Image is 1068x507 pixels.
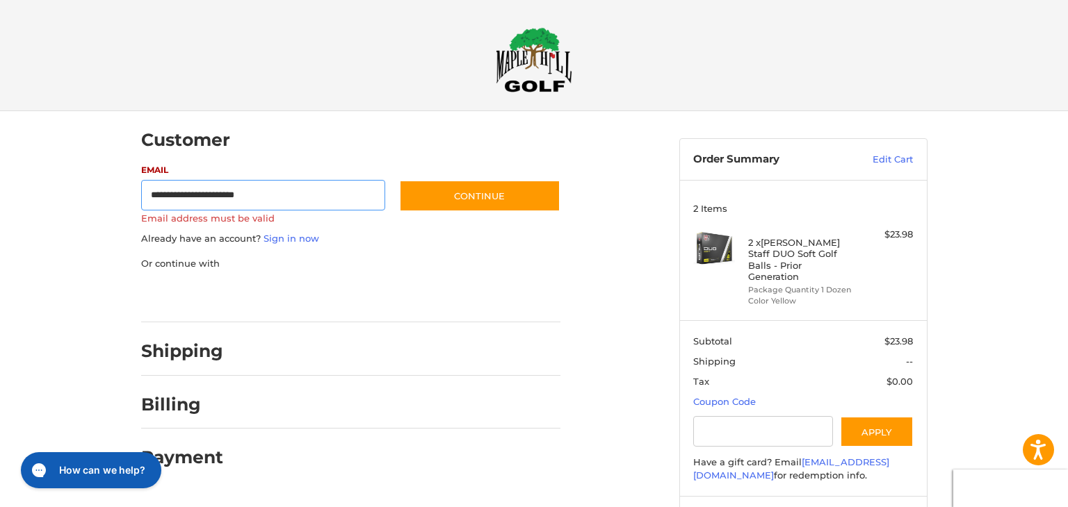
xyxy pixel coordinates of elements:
h2: Shipping [141,340,223,362]
span: Shipping [693,356,736,367]
iframe: PayPal-paylater [254,284,359,309]
li: Color Yellow [748,295,855,307]
img: Maple Hill Golf [496,27,572,92]
span: Tax [693,376,709,387]
a: Edit Cart [843,153,913,167]
span: Subtotal [693,335,732,347]
p: Already have an account? [141,232,560,246]
span: $0.00 [887,376,913,387]
h2: Customer [141,129,230,151]
span: $23.98 [884,335,913,347]
iframe: Google Customer Reviews [953,469,1068,507]
h2: Billing [141,394,222,415]
h3: 2 Items [693,203,913,214]
div: $23.98 [858,228,913,242]
iframe: PayPal-paypal [136,284,241,309]
a: Sign in now [264,233,319,244]
span: -- [906,356,913,367]
div: Have a gift card? Email for redemption info. [693,456,913,483]
h4: 2 x [PERSON_NAME] Staff DUO Soft Golf Balls - Prior Generation [748,237,855,282]
li: Package Quantity 1 Dozen [748,284,855,296]
h2: Payment [141,447,223,468]
iframe: PayPal-venmo [372,284,476,309]
a: Coupon Code [693,396,756,407]
p: Or continue with [141,257,560,271]
iframe: Gorgias live chat messenger [14,447,165,493]
input: Gift Certificate or Coupon Code [693,416,833,447]
h3: Order Summary [693,153,843,167]
button: Apply [840,416,914,447]
label: Email [141,164,386,176]
button: Continue [399,180,560,212]
label: Email address must be valid [141,213,386,224]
